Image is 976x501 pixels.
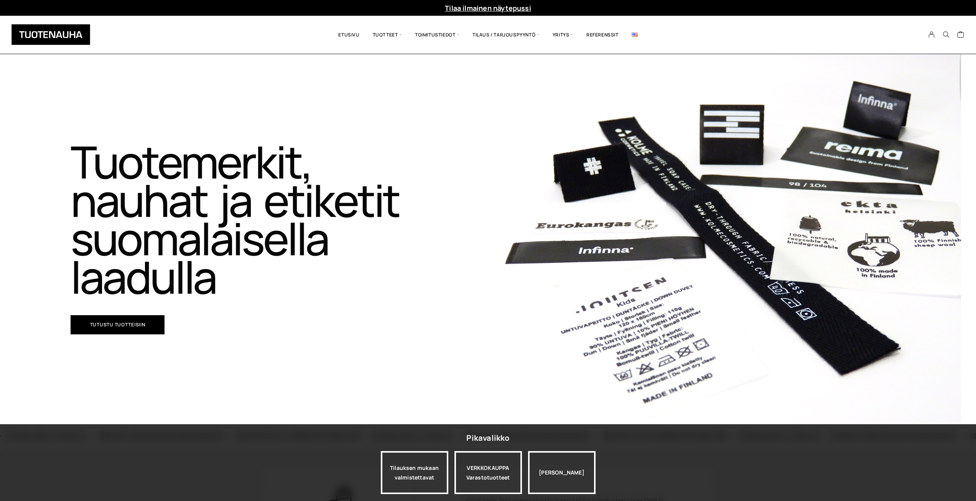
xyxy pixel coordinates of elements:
[632,33,638,37] img: English
[12,24,90,45] img: Tuotenauha Oy
[445,3,531,13] a: Tilaa ilmainen näytepussi
[546,21,580,48] span: Yritys
[454,451,522,494] div: VERKKOKAUPPA Varastotuotteet
[924,31,939,38] a: My Account
[466,21,546,48] span: Tilaus / Tarjouspyyntö
[366,21,408,48] span: Tuotteet
[332,21,366,48] a: Etusivu
[957,31,964,40] a: Cart
[381,451,448,494] a: Tilauksen mukaan valmistettavat
[580,21,625,48] a: Referenssit
[454,451,522,494] a: VERKKOKAUPPAVarastotuotteet
[71,315,165,334] a: Tutustu tuotteisiin
[939,31,953,38] button: Search
[408,21,466,48] span: Toimitustiedot
[466,431,509,445] div: Pikavalikko
[528,451,596,494] div: [PERSON_NAME]
[503,54,961,423] img: Etusivu 1
[90,322,145,327] span: Tutustu tuotteisiin
[71,142,425,296] h1: Tuotemerkit, nauhat ja etiketit suomalaisella laadulla​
